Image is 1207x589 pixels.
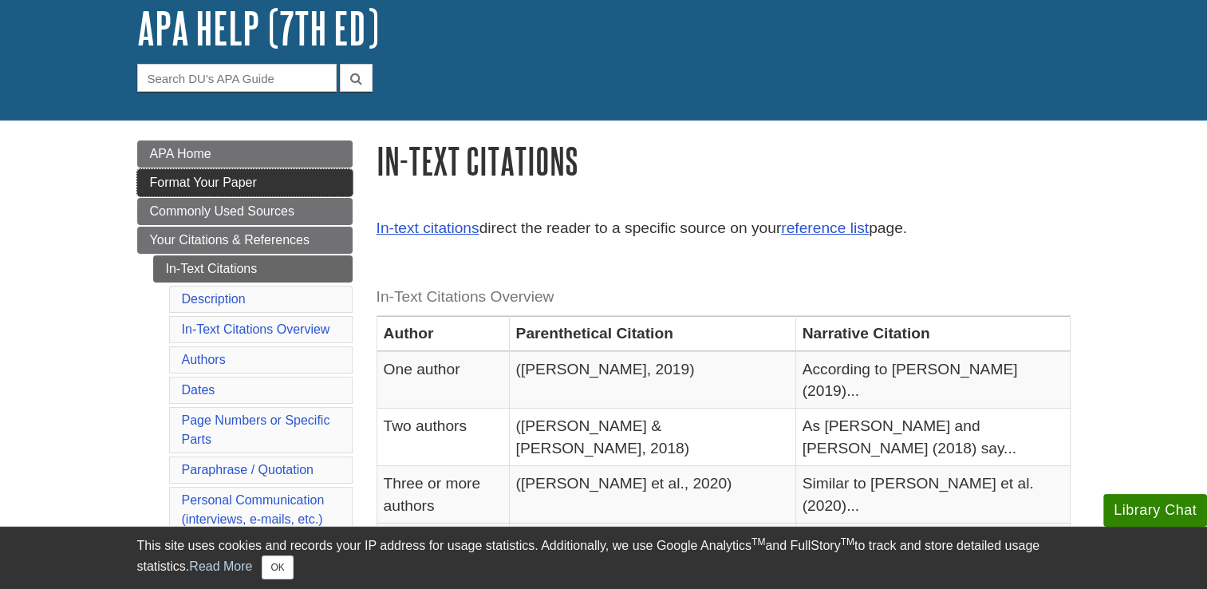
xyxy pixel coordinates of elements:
[1103,494,1207,527] button: Library Chat
[509,351,795,409] td: ([PERSON_NAME], 2019)
[137,169,353,196] a: Format Your Paper
[377,409,509,466] td: Two authors
[150,176,257,189] span: Format Your Paper
[377,217,1071,240] p: direct the reader to a specific source on your page.
[841,536,854,547] sup: TM
[153,255,353,283] a: In-Text Citations
[182,322,330,336] a: In-Text Citations Overview
[509,409,795,466] td: ([PERSON_NAME] & [PERSON_NAME], 2018)
[795,409,1070,466] td: As [PERSON_NAME] and [PERSON_NAME] (2018) say...
[795,351,1070,409] td: According to [PERSON_NAME] (2019)...
[137,227,353,254] a: Your Citations & References
[262,555,293,579] button: Close
[137,198,353,225] a: Commonly Used Sources
[795,316,1070,351] th: Narrative Citation
[182,353,226,366] a: Authors
[377,279,1071,315] caption: In-Text Citations Overview
[150,233,310,247] span: Your Citations & References
[182,493,325,526] a: Personal Communication(interviews, e-mails, etc.)
[150,147,211,160] span: APA Home
[795,466,1070,524] td: Similar to [PERSON_NAME] et al. (2020)...
[150,204,294,218] span: Commonly Used Sources
[377,316,509,351] th: Author
[377,219,479,236] a: In-text citations
[137,3,379,53] a: APA Help (7th Ed)
[182,463,314,476] a: Paraphrase / Quotation
[509,466,795,524] td: ([PERSON_NAME] et al., 2020)
[377,466,509,524] td: Three or more authors
[137,536,1071,579] div: This site uses cookies and records your IP address for usage statistics. Additionally, we use Goo...
[377,351,509,409] td: One author
[189,559,252,573] a: Read More
[182,383,215,397] a: Dates
[182,413,330,446] a: Page Numbers or Specific Parts
[137,64,337,92] input: Search DU's APA Guide
[781,219,869,236] a: reference list
[377,140,1071,181] h1: In-Text Citations
[137,140,353,168] a: APA Home
[509,316,795,351] th: Parenthetical Citation
[182,292,246,306] a: Description
[751,536,765,547] sup: TM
